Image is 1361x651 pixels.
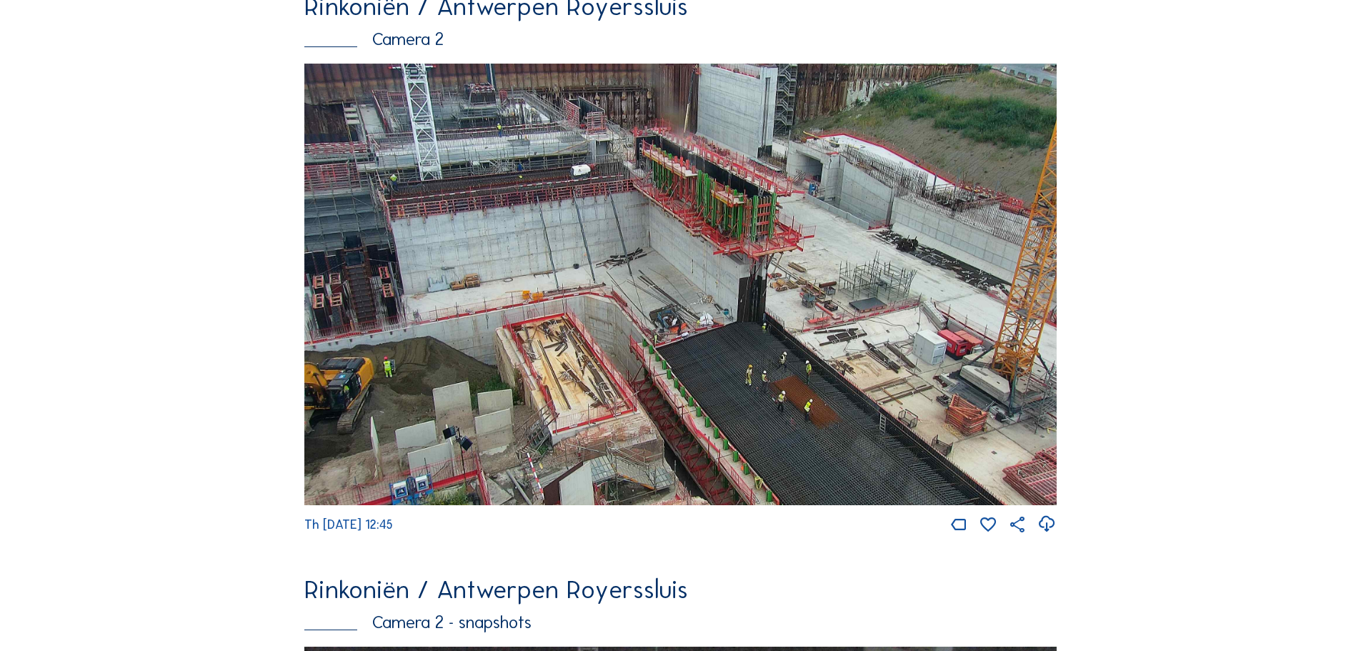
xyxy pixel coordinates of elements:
div: Camera 2 - snapshots [304,614,1057,632]
img: Image [304,64,1057,505]
span: Th [DATE] 12:45 [304,517,393,532]
div: Rinkoniën / Antwerpen Royerssluis [304,577,1057,602]
div: Camera 2 [304,31,1057,49]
